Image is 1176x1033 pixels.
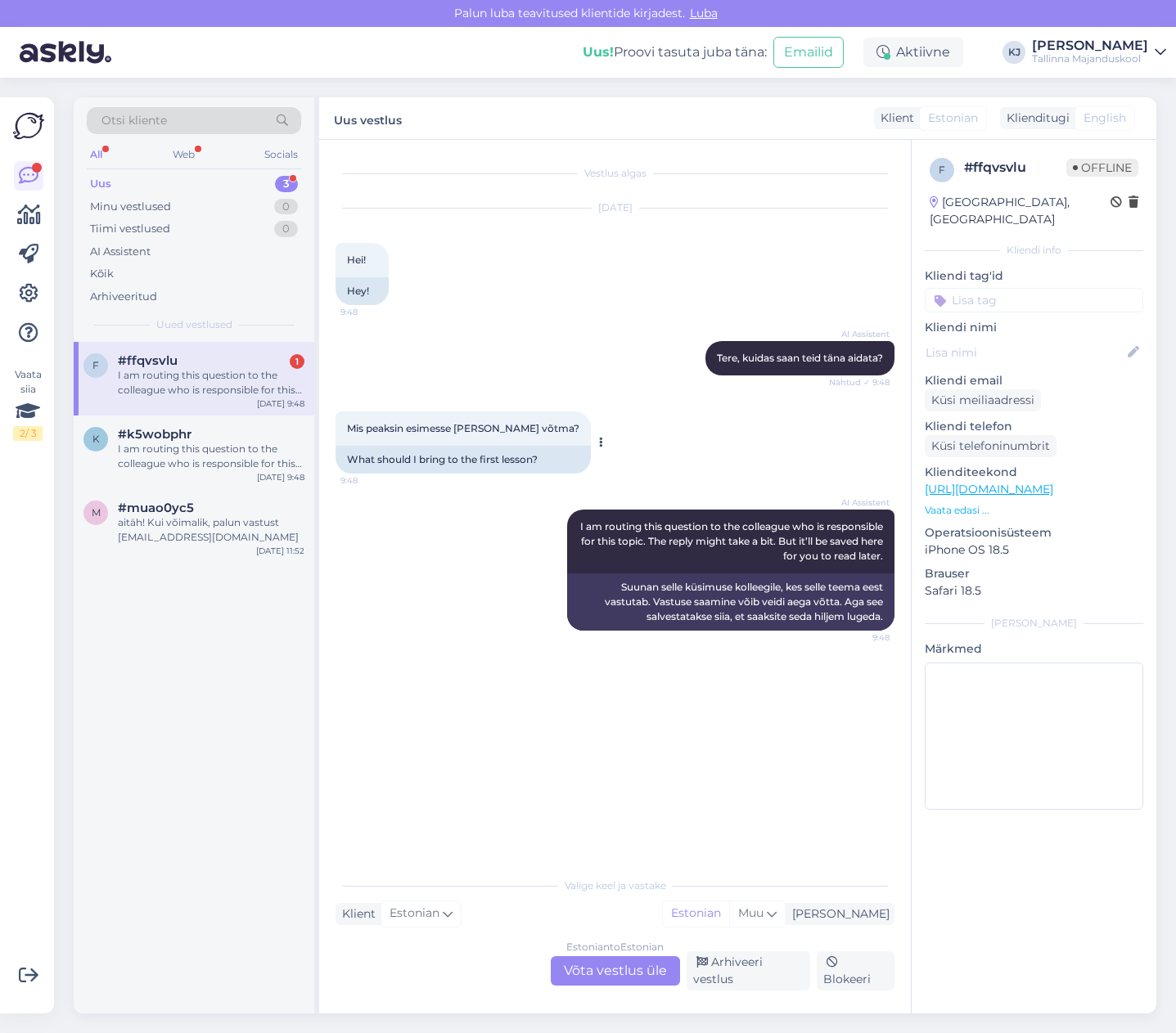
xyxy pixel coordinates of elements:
div: Web [169,144,198,165]
div: Aktiivne [863,38,963,67]
div: Hey! [336,277,389,305]
div: KJ [1003,41,1025,64]
b: Uus! [583,44,614,60]
div: Klient [874,110,914,127]
div: Blokeeri [817,951,894,990]
p: Operatsioonisüsteem [925,524,1143,541]
div: Võta vestlus üle [551,956,680,986]
div: Küsi telefoninumbrit [925,435,1057,457]
span: k [92,433,100,445]
div: I am routing this question to the colleague who is responsible for this topic. The reply might ta... [118,442,304,471]
div: [PERSON_NAME] [786,905,890,923]
span: f [939,164,945,176]
div: Klienditugi [1000,110,1070,127]
div: Valige keel ja vastake [336,878,894,893]
span: AI Assistent [828,496,890,509]
div: 3 [275,176,298,192]
div: Tiimi vestlused [90,221,170,237]
span: Estonian [928,110,978,127]
span: English [1084,110,1126,127]
p: Brauser [925,565,1143,582]
div: Küsi meiliaadressi [925,389,1041,411]
div: Arhiveeri vestlus [687,951,811,990]
span: 9:48 [828,631,890,644]
span: Mis peaksin esimesse [PERSON_NAME] võtma? [347,422,579,434]
div: Socials [261,144,301,165]
span: #k5wobphr [118,427,191,442]
p: Kliendi telefon [925,418,1143,435]
div: 1 [290,354,304,369]
div: [DATE] 11:52 [256,545,304,557]
span: Hei! [347,254,366,266]
a: [PERSON_NAME]Tallinna Majanduskool [1032,39,1166,65]
div: Uus [90,176,111,192]
input: Lisa nimi [926,344,1124,362]
label: Uus vestlus [334,107,402,129]
div: Minu vestlused [90,199,171,215]
div: Estonian to Estonian [566,940,664,954]
span: Muu [738,905,764,920]
div: Vestlus algas [336,166,894,181]
div: [PERSON_NAME] [1032,39,1148,52]
span: Nähtud ✓ 9:48 [828,376,890,388]
div: 0 [274,199,298,215]
p: Safari 18.5 [925,582,1143,600]
span: Otsi kliente [101,112,167,129]
span: AI Assistent [828,328,890,340]
div: [DATE] 9:48 [257,397,304,410]
div: Vaata siia [13,367,43,441]
div: All [87,144,106,165]
span: I am routing this question to the colleague who is responsible for this topic. The reply might ta... [580,520,885,562]
div: What should I bring to the first lesson? [336,446,591,474]
p: Kliendi tag'id [925,267,1143,285]
span: Tere, kuidas saan teid täna aidata? [717,352,883,364]
span: m [92,506,101,519]
span: Estonian [390,905,439,923]
p: Klienditeekond [925,464,1143,481]
span: Offline [1066,159,1138,177]
div: Arhiveeritud [90,289,157,305]
span: Uued vestlused [156,317,232,332]
div: I am routing this question to the colleague who is responsible for this topic. The reply might ta... [118,368,304,397]
button: Emailid [773,37,844,68]
div: [GEOGRAPHIC_DATA], [GEOGRAPHIC_DATA] [930,194,1111,228]
div: Kliendi info [925,243,1143,258]
div: [PERSON_NAME] [925,616,1143,631]
img: Askly Logo [13,110,44,141]
p: Kliendi nimi [925,319,1143,336]
p: iPhone OS 18.5 [925,541,1143,559]
p: Märkmed [925,640,1143,658]
div: Estonian [663,901,729,926]
span: f [92,359,99,371]
div: Kõik [90,266,114,282]
div: 0 [274,221,298,237]
div: Proovi tasuta juba täna: [583,43,767,62]
div: # ffqvsvlu [964,158,1066,177]
div: 2 / 3 [13,426,43,441]
p: Kliendi email [925,372,1143,389]
input: Lisa tag [925,288,1143,312]
div: [DATE] 9:48 [257,471,304,483]
span: #ffqvsvlu [118,353,178,368]
div: [DATE] [336,200,894,215]
div: AI Assistent [90,244,151,260]
div: Tallinna Majanduskool [1032,52,1148,65]
span: 9:48 [340,474,402,487]
a: [URL][DOMAIN_NAME] [925,482,1053,496]
span: #muao0yc5 [118,501,194,515]
p: Vaata edasi ... [925,503,1143,518]
div: aitäh! Kui võimalik, palun vastust [EMAIL_ADDRESS][DOMAIN_NAME] [118,515,304,545]
span: Luba [685,6,723,20]
div: Suunan selle küsimuse kolleegile, kes selle teema eest vastutab. Vastuse saamine võib veidi aega ... [567,573,894,631]
span: 9:48 [340,306,402,318]
div: Klient [336,905,376,923]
